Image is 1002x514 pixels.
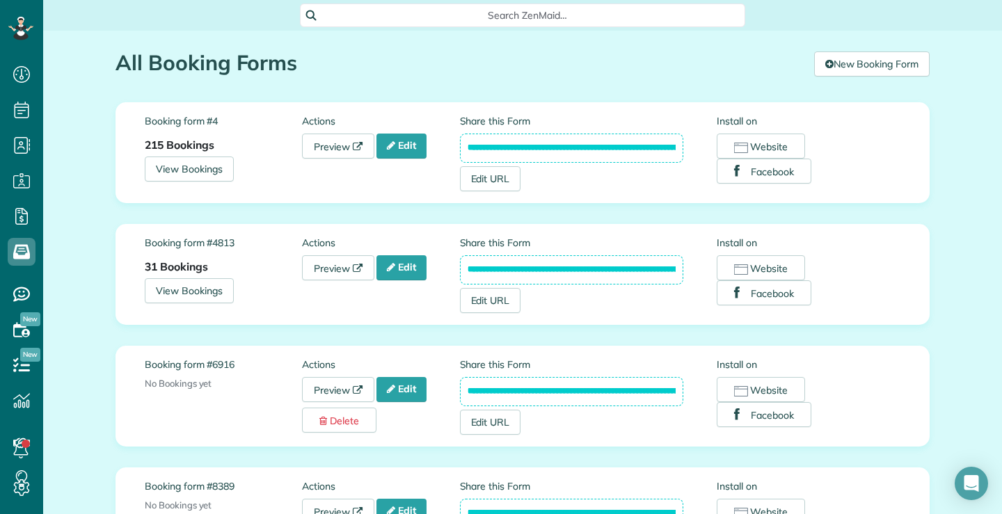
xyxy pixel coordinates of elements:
[376,255,427,280] a: Edit
[376,134,427,159] a: Edit
[145,378,212,389] span: No Bookings yet
[717,255,805,280] button: Website
[302,236,459,250] label: Actions
[460,166,521,191] a: Edit URL
[717,377,805,402] button: Website
[145,499,212,511] span: No Bookings yet
[460,288,521,313] a: Edit URL
[717,134,805,159] button: Website
[460,114,684,128] label: Share this Form
[717,358,900,371] label: Install on
[460,410,521,435] a: Edit URL
[302,134,374,159] a: Preview
[145,236,302,250] label: Booking form #4813
[302,377,374,402] a: Preview
[814,51,930,77] a: New Booking Form
[145,156,234,182] a: View Bookings
[116,51,804,74] h1: All Booking Forms
[717,159,811,184] button: Facebook
[717,236,900,250] label: Install on
[302,255,374,280] a: Preview
[302,358,459,371] label: Actions
[302,479,459,493] label: Actions
[717,114,900,128] label: Install on
[460,236,684,250] label: Share this Form
[20,312,40,326] span: New
[145,259,208,273] strong: 31 Bookings
[460,479,684,493] label: Share this Form
[145,358,302,371] label: Booking form #6916
[145,138,214,152] strong: 215 Bookings
[302,114,459,128] label: Actions
[717,280,811,305] button: Facebook
[302,408,376,433] a: Delete
[717,402,811,427] button: Facebook
[376,377,427,402] a: Edit
[145,114,302,128] label: Booking form #4
[460,358,684,371] label: Share this Form
[955,467,988,500] div: Open Intercom Messenger
[145,278,234,303] a: View Bookings
[717,479,900,493] label: Install on
[145,479,302,493] label: Booking form #8389
[20,348,40,362] span: New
